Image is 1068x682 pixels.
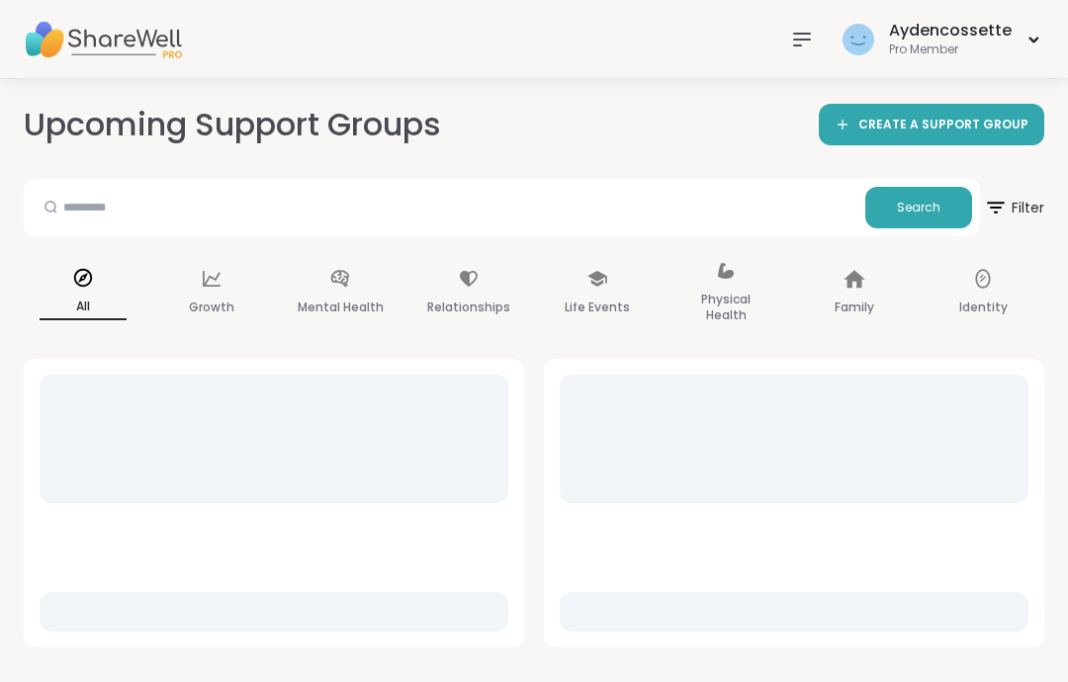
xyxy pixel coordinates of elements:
[858,117,1028,133] span: CREATE A SUPPORT GROUP
[889,42,1012,58] div: Pro Member
[835,296,874,319] p: Family
[897,199,940,216] span: Search
[819,104,1044,145] a: CREATE A SUPPORT GROUP
[984,184,1044,231] span: Filter
[682,288,769,327] p: Physical Health
[984,179,1044,236] button: Filter
[959,296,1008,319] p: Identity
[427,296,510,319] p: Relationships
[298,296,384,319] p: Mental Health
[565,296,630,319] p: Life Events
[24,5,182,74] img: ShareWell Nav Logo
[843,24,874,55] img: Aydencossette
[24,103,441,147] h2: Upcoming Support Groups
[889,20,1012,42] div: Aydencossette
[189,296,234,319] p: Growth
[865,187,972,228] button: Search
[40,295,127,320] p: All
